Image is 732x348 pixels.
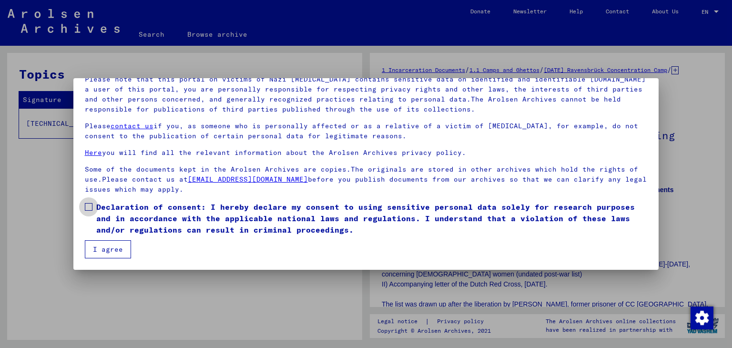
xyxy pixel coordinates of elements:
[691,307,713,329] img: Change consent
[111,122,153,130] a: contact us
[85,74,648,114] p: Please note that this portal on victims of Nazi [MEDICAL_DATA] contains sensitive data on identif...
[85,121,648,141] p: Please if you, as someone who is personally affected or as a relative of a victim of [MEDICAL_DAT...
[85,148,648,158] p: you will find all the relevant information about the Arolsen Archives privacy policy.
[96,201,648,235] span: Declaration of consent: I hereby declare my consent to using sensitive personal data solely for r...
[85,240,131,258] button: I agree
[85,164,648,194] p: Some of the documents kept in the Arolsen Archives are copies.The originals are stored in other a...
[85,148,102,157] a: Here
[188,175,308,184] a: [EMAIL_ADDRESS][DOMAIN_NAME]
[690,306,713,329] div: Change consent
